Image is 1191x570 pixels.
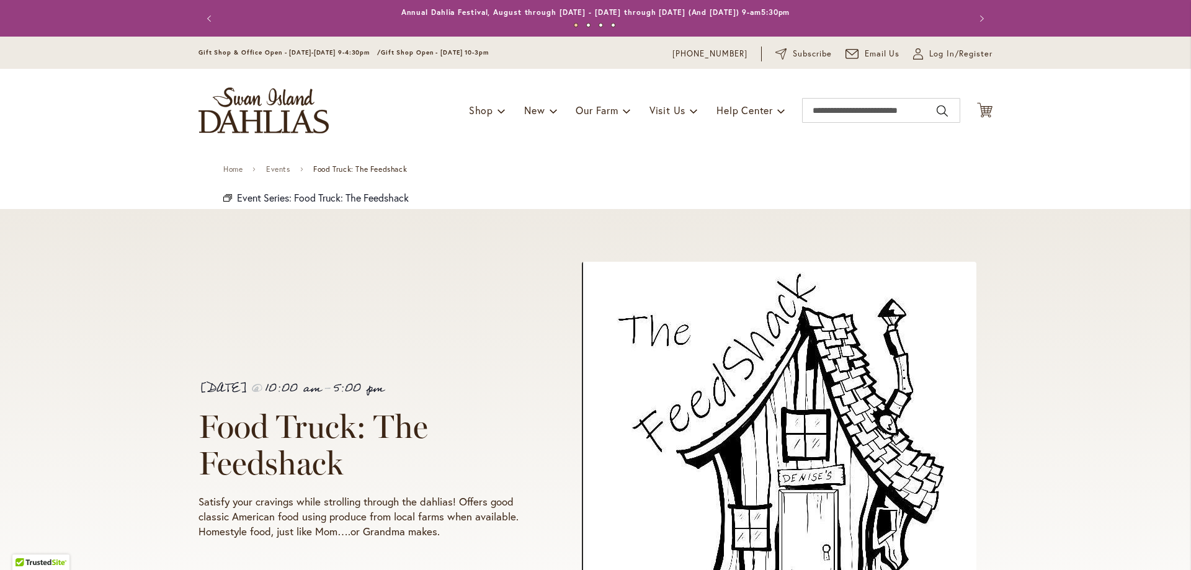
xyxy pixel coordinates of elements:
span: Shop [469,104,493,117]
span: Food Truck: The Feedshack [198,407,428,483]
span: [DATE] [198,376,248,400]
span: Visit Us [649,104,685,117]
a: Home [223,165,243,174]
span: Our Farm [576,104,618,117]
a: store logo [198,87,329,133]
p: Satisfy your cravings while strolling through the dahlias! Offers good classic American food usin... [198,494,520,539]
a: Subscribe [775,48,832,60]
span: Help Center [716,104,773,117]
a: Food Truck: The Feedshack [294,191,409,204]
button: 2 of 4 [586,23,591,27]
span: 5:00 pm [333,376,384,400]
span: 10:00 am [265,376,321,400]
a: Events [266,165,290,174]
span: New [524,104,545,117]
a: Log In/Register [913,48,993,60]
span: Gift Shop Open - [DATE] 10-3pm [381,48,489,56]
button: 3 of 4 [599,23,603,27]
a: Annual Dahlia Festival, August through [DATE] - [DATE] through [DATE] (And [DATE]) 9-am5:30pm [401,7,790,17]
a: Email Us [845,48,900,60]
a: [PHONE_NUMBER] [672,48,747,60]
span: Food Truck: The Feedshack [313,165,407,174]
button: 1 of 4 [574,23,578,27]
span: Log In/Register [929,48,993,60]
span: Email Us [865,48,900,60]
span: - [324,376,331,400]
button: Next [968,6,993,31]
button: 4 of 4 [611,23,615,27]
span: Event Series: [237,191,292,204]
span: Gift Shop & Office Open - [DATE]-[DATE] 9-4:30pm / [198,48,381,56]
span: @ [251,376,262,400]
em: Event Series: [223,190,232,207]
span: Subscribe [793,48,832,60]
button: Previous [198,6,223,31]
